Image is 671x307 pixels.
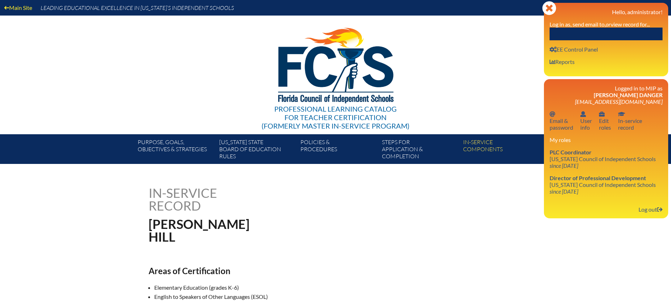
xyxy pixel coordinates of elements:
[599,111,605,117] svg: User info
[550,136,663,143] h3: My roles
[596,109,614,132] a: User infoEditroles
[550,47,557,52] svg: User info
[259,14,412,131] a: Professional Learning Catalog for Teacher Certification(formerly Master In-service Program)
[542,1,556,15] svg: Close
[149,187,291,212] h1: In-service record
[550,162,578,169] i: since [DATE]
[657,207,663,212] svg: Log out
[262,105,409,130] div: Professional Learning Catalog (formerly Master In-service Program)
[135,137,216,164] a: Purpose, goals,objectives & strategies
[550,149,592,155] span: PLC Coordinator
[550,8,663,15] h3: Hello, administrator!
[379,137,460,164] a: Steps forapplication & completion
[636,205,665,214] a: Log outLog out
[618,111,625,117] svg: In-service record
[550,188,578,195] i: since [DATE]
[547,109,576,132] a: Email passwordEmail &password
[550,59,555,65] svg: User info
[594,91,663,98] span: [PERSON_NAME] Danger
[580,111,586,117] svg: User info
[216,137,298,164] a: [US_STATE] StateBoard of Education rules
[547,45,601,54] a: User infoEE Control Panel
[615,109,645,132] a: In-service recordIn-servicerecord
[547,147,659,170] a: PLC Coordinator [US_STATE] Council of Independent Schools since [DATE]
[263,16,408,112] img: FCISlogo221.eps
[547,57,577,66] a: User infoReports
[550,21,650,28] label: Log in as, send email to, view record for...
[550,175,646,181] span: Director of Professional Development
[298,137,379,164] a: Policies &Procedures
[606,21,611,28] i: or
[284,113,387,122] span: for Teacher Certification
[1,3,35,12] a: Main Site
[575,98,663,105] span: [EMAIL_ADDRESS][DOMAIN_NAME]
[550,85,663,105] h3: Logged in to MIP as
[550,111,555,117] svg: Email password
[149,266,397,276] h2: Areas of Certification
[154,292,403,301] li: English to Speakers of Other Languages (ESOL)
[460,137,541,164] a: In-servicecomponents
[154,283,403,292] li: Elementary Education (grades K-6)
[149,218,381,243] h1: [PERSON_NAME] Hill
[577,109,595,132] a: User infoUserinfo
[547,173,659,196] a: Director of Professional Development [US_STATE] Council of Independent Schools since [DATE]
